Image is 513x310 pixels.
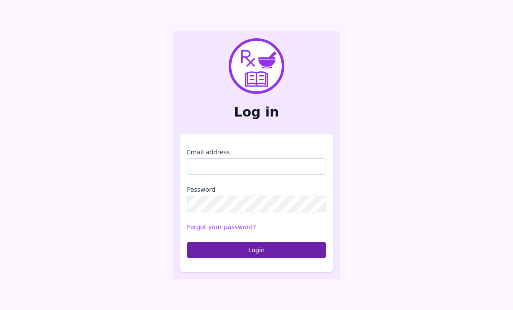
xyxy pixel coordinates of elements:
img: PharmXellence Logo [229,38,284,94]
button: Login [187,242,326,258]
h2: Log in [180,104,333,120]
label: Email address [187,148,326,157]
a: Forgot your password? [187,223,256,230]
label: Password [187,185,326,194]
